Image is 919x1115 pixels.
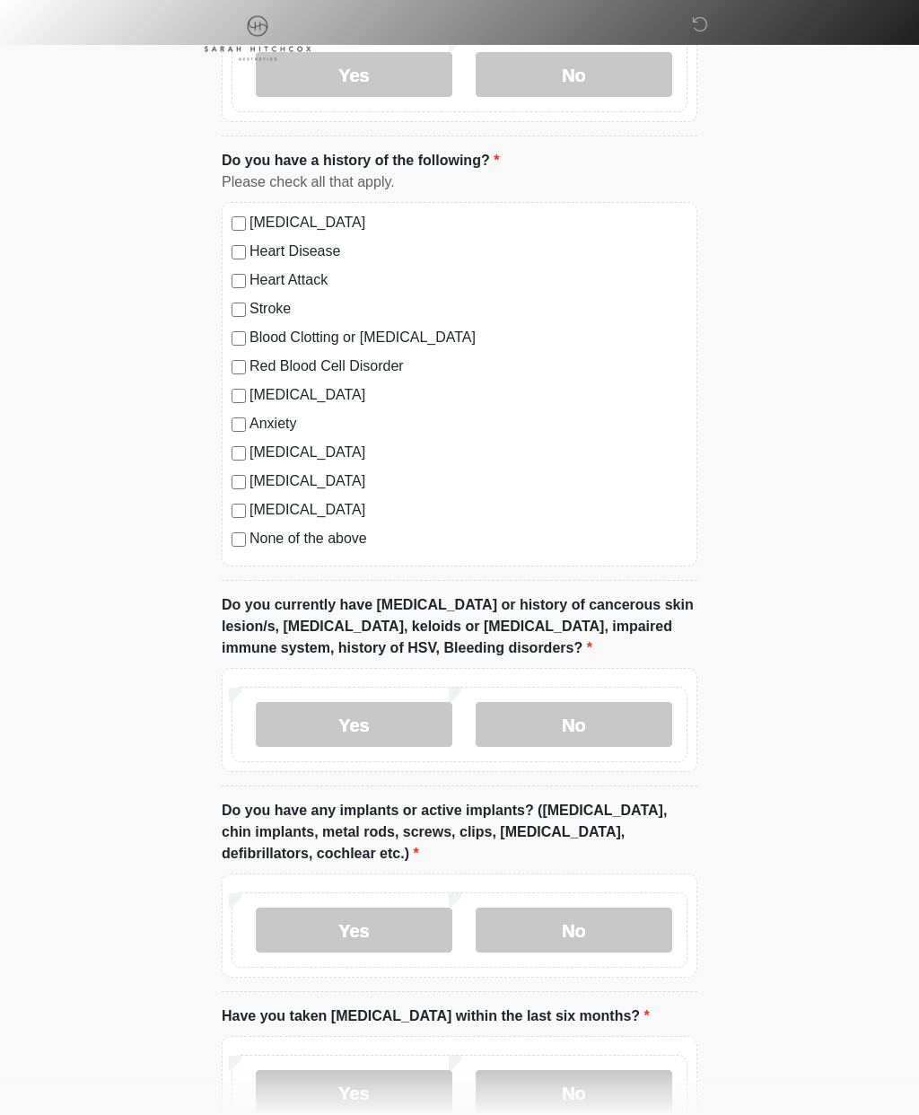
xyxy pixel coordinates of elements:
label: Do you currently have [MEDICAL_DATA] or history of cancerous skin lesion/s, [MEDICAL_DATA], keloi... [222,594,697,659]
label: No [476,1070,672,1115]
label: Heart Disease [249,241,687,262]
label: No [476,702,672,747]
label: No [476,52,672,97]
label: Do you have any implants or active implants? ([MEDICAL_DATA], chin implants, metal rods, screws, ... [222,800,697,865]
input: Heart Attack [232,274,246,288]
label: Do you have a history of the following? [222,150,499,171]
img: Sarah Hitchcox Aesthetics Logo [204,13,311,61]
input: [MEDICAL_DATA] [232,504,246,518]
label: Heart Attack [249,269,687,291]
label: [MEDICAL_DATA] [249,499,687,521]
div: Please check all that apply. [222,171,697,193]
input: Red Blood Cell Disorder [232,360,246,374]
input: [MEDICAL_DATA] [232,475,246,489]
label: Blood Clotting or [MEDICAL_DATA] [249,327,687,348]
label: No [476,908,672,953]
label: [MEDICAL_DATA] [249,470,687,492]
label: Yes [256,52,452,97]
label: Anxiety [249,413,687,435]
input: Heart Disease [232,245,246,259]
label: Yes [256,908,452,953]
label: Yes [256,1070,452,1115]
label: Have you taken [MEDICAL_DATA] within the last six months? [222,1005,650,1027]
label: [MEDICAL_DATA] [249,442,687,463]
input: [MEDICAL_DATA] [232,216,246,231]
input: [MEDICAL_DATA] [232,446,246,461]
label: Stroke [249,298,687,320]
label: [MEDICAL_DATA] [249,384,687,406]
input: Anxiety [232,417,246,432]
label: None of the above [249,528,687,549]
input: Blood Clotting or [MEDICAL_DATA] [232,331,246,346]
label: Yes [256,702,452,747]
input: Stroke [232,303,246,317]
input: None of the above [232,532,246,547]
input: [MEDICAL_DATA] [232,389,246,403]
label: Red Blood Cell Disorder [249,356,687,377]
label: [MEDICAL_DATA] [249,212,687,233]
